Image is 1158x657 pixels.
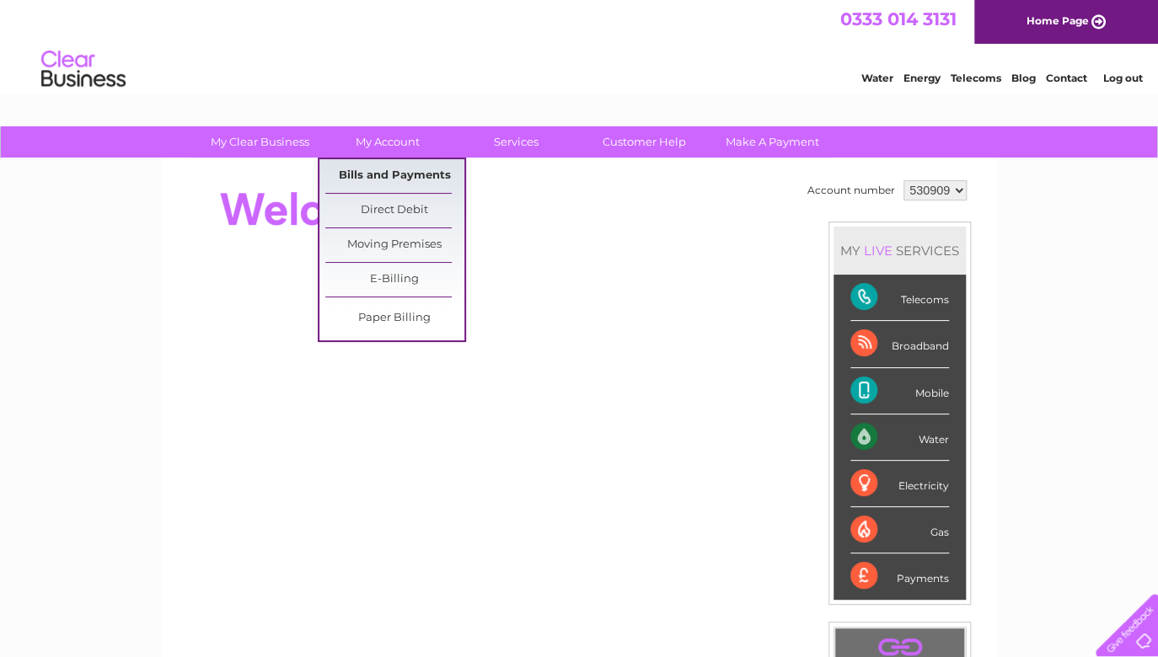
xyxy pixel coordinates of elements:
[182,9,978,82] div: Clear Business is a trading name of Verastar Limited (registered in [GEOGRAPHIC_DATA] No. 3667643...
[703,126,842,158] a: Make A Payment
[1011,72,1036,84] a: Blog
[319,126,458,158] a: My Account
[325,159,464,193] a: Bills and Payments
[325,302,464,335] a: Paper Billing
[861,72,893,84] a: Water
[840,8,957,29] a: 0333 014 3131
[850,507,949,553] div: Gas
[951,72,1001,84] a: Telecoms
[575,126,714,158] a: Customer Help
[850,321,949,367] div: Broadband
[325,194,464,227] a: Direct Debit
[325,228,464,262] a: Moving Premises
[1046,72,1087,84] a: Contact
[850,414,949,461] div: Water
[850,461,949,507] div: Electricity
[325,263,464,296] a: E-Billing
[40,44,126,95] img: logo.png
[850,275,949,321] div: Telecoms
[1102,72,1142,84] a: Log out
[850,553,949,599] div: Payments
[447,126,586,158] a: Services
[190,126,330,158] a: My Clear Business
[834,227,966,275] div: MY SERVICES
[860,243,896,259] div: LIVE
[850,368,949,414] div: Mobile
[803,176,899,205] td: Account number
[903,72,941,84] a: Energy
